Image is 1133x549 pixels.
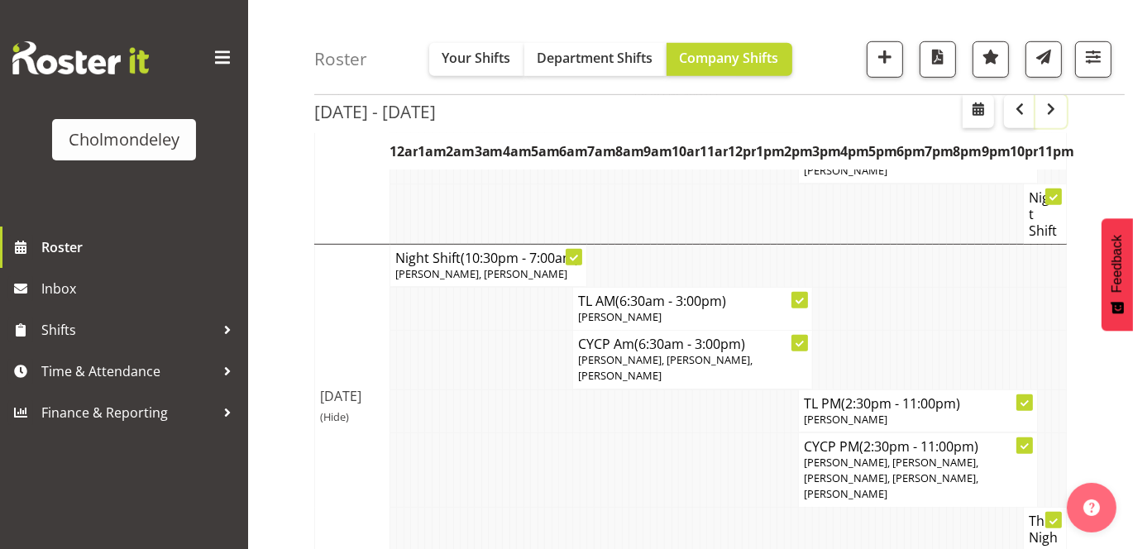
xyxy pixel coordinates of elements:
th: 7am [587,132,615,170]
button: Select a specific date within the roster. [963,95,994,128]
span: Company Shifts [680,49,779,67]
th: 4pm [840,132,868,170]
th: 11pm [1038,132,1067,170]
h4: CYCP PM [804,438,1033,455]
span: [PERSON_NAME], [PERSON_NAME], [PERSON_NAME], [PERSON_NAME], [PERSON_NAME] [804,131,978,177]
h4: TL PM [804,395,1033,412]
img: Rosterit website logo [12,41,149,74]
span: (2:30pm - 11:00pm) [841,394,960,413]
button: Department Shifts [524,43,667,76]
span: [PERSON_NAME], [PERSON_NAME], [PERSON_NAME], [PERSON_NAME], [PERSON_NAME] [804,455,978,501]
h4: TL AM [578,293,807,309]
span: (6:30am - 3:00pm) [615,292,726,310]
button: Company Shifts [667,43,792,76]
img: help-xxl-2.png [1083,499,1100,516]
span: (6:30am - 3:00pm) [634,335,745,353]
span: Finance & Reporting [41,400,215,425]
div: Cholmondeley [69,127,179,152]
button: Add a new shift [867,41,903,78]
th: 11am [700,132,728,170]
th: 10pm [1010,132,1038,170]
span: Feedback [1110,235,1125,293]
th: 5pm [868,132,896,170]
span: [PERSON_NAME], [PERSON_NAME] [395,266,567,281]
h4: Night Shift [395,250,581,266]
th: 7pm [925,132,954,170]
button: Send a list of all shifts for the selected filtered period to all rostered employees. [1025,41,1062,78]
span: [PERSON_NAME] [578,309,662,324]
th: 9am [643,132,672,170]
span: (10:30pm - 7:00am) [461,249,579,267]
button: Download a PDF of the roster according to the set date range. [920,41,956,78]
th: 2am [447,132,475,170]
th: 5am [531,132,559,170]
th: 6pm [897,132,925,170]
h4: Roster [314,50,367,69]
span: Shifts [41,317,215,342]
th: 10am [672,132,700,170]
span: Time & Attendance [41,359,215,384]
span: Inbox [41,276,240,301]
span: Department Shifts [538,49,653,67]
span: (2:30pm - 11:00pm) [859,437,978,456]
th: 1pm [756,132,784,170]
button: Highlight an important date within the roster. [973,41,1009,78]
th: 4am [503,132,531,170]
span: [PERSON_NAME] [804,412,887,427]
span: [PERSON_NAME], [PERSON_NAME], [PERSON_NAME] [578,352,753,383]
th: 12am [390,132,418,170]
th: 1am [418,132,446,170]
th: 12pm [728,132,756,170]
th: 3pm [812,132,840,170]
th: 6am [559,132,587,170]
span: (Hide) [320,409,349,424]
span: Your Shifts [442,49,511,67]
button: Filter Shifts [1075,41,1111,78]
h4: Night Shift [1029,189,1061,239]
h4: CYCP Am [578,336,807,352]
th: 8pm [954,132,982,170]
th: 2pm [784,132,812,170]
button: Feedback - Show survey [1102,218,1133,331]
th: 9pm [982,132,1010,170]
span: Roster [41,235,240,260]
button: Your Shifts [429,43,524,76]
th: 3am [475,132,503,170]
h2: [DATE] - [DATE] [314,101,436,122]
th: 8am [615,132,643,170]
